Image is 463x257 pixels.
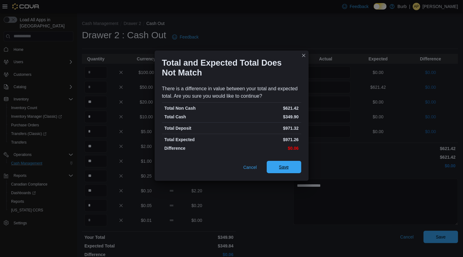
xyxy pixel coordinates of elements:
p: $971.26 [233,137,299,143]
p: Total Deposit [164,125,230,131]
p: Total Non Cash [164,105,230,111]
p: $621.42 [233,105,299,111]
p: Difference [164,145,230,151]
p: Total Expected [164,137,230,143]
p: $0.06 [233,145,299,151]
button: Closes this modal window [300,52,307,59]
p: $349.90 [233,114,299,120]
span: Save [279,164,289,170]
button: Cancel [241,161,259,173]
p: Total Cash [164,114,230,120]
h1: Total and Expected Total Does Not Match [162,58,296,78]
p: $971.32 [233,125,299,131]
div: There is a difference in value between your total and expected total. Are you sure you would like... [162,85,301,100]
button: Save [267,161,301,173]
span: Cancel [243,164,257,170]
